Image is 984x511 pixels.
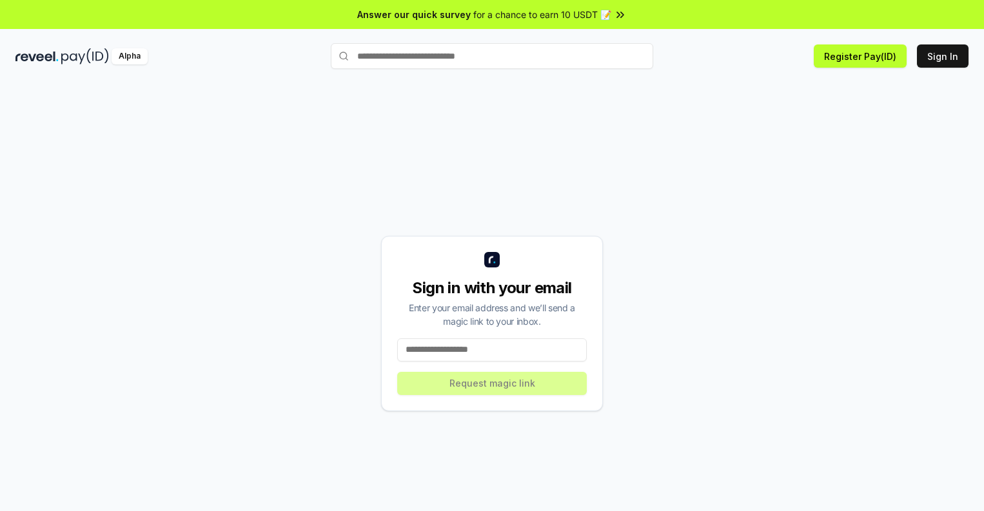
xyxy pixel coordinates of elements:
img: pay_id [61,48,109,64]
img: reveel_dark [15,48,59,64]
div: Enter your email address and we’ll send a magic link to your inbox. [397,301,587,328]
button: Sign In [917,44,969,68]
button: Register Pay(ID) [814,44,907,68]
span: Answer our quick survey [357,8,471,21]
span: for a chance to earn 10 USDT 📝 [473,8,611,21]
img: logo_small [484,252,500,267]
div: Sign in with your email [397,278,587,298]
div: Alpha [112,48,148,64]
